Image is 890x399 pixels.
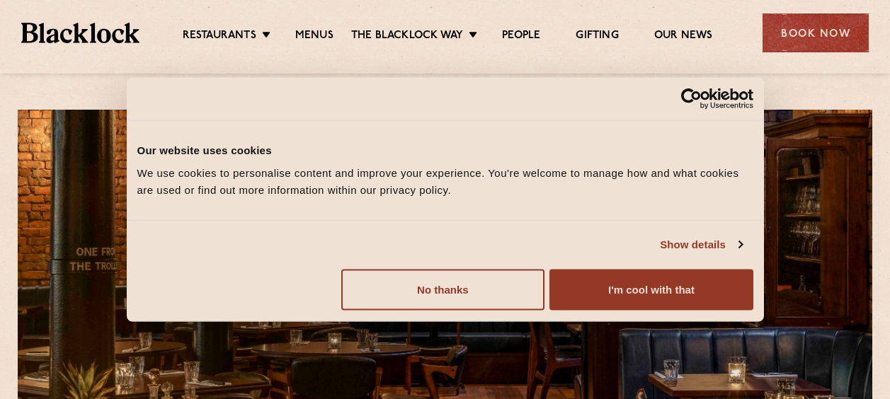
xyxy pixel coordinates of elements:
[629,88,753,110] a: Usercentrics Cookiebot - opens in a new window
[763,13,869,52] div: Book Now
[351,29,463,45] a: The Blacklock Way
[341,269,544,310] button: No thanks
[549,269,753,310] button: I'm cool with that
[654,29,713,45] a: Our News
[295,29,333,45] a: Menus
[502,29,540,45] a: People
[137,142,753,159] div: Our website uses cookies
[183,29,256,45] a: Restaurants
[21,23,139,42] img: BL_Textured_Logo-footer-cropped.svg
[576,29,618,45] a: Gifting
[660,236,742,253] a: Show details
[137,164,753,198] div: We use cookies to personalise content and improve your experience. You're welcome to manage how a...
